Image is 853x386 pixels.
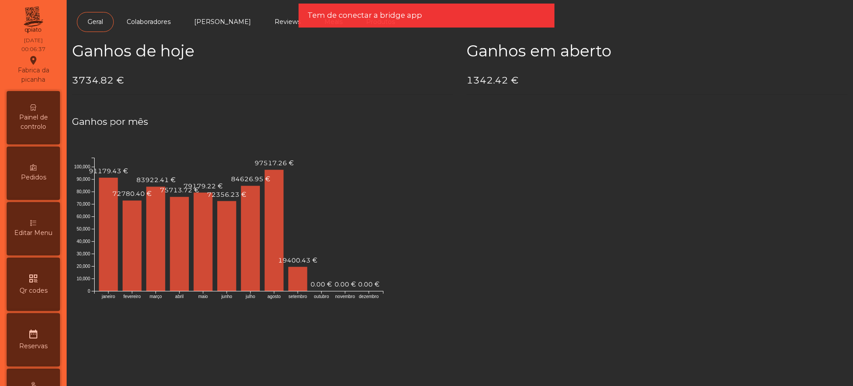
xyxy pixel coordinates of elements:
text: 0.00 € [358,280,379,288]
text: janeiro [101,294,115,299]
text: 0 [88,289,90,294]
text: julho [245,294,255,299]
text: 0.00 € [311,280,332,288]
h4: Ganhos por mês [72,115,848,128]
text: maio [198,294,208,299]
text: setembro [288,294,307,299]
text: 90,000 [76,177,90,182]
text: 79179.22 € [183,182,223,190]
text: 40,000 [76,239,90,244]
h4: 3734.82 € [72,74,453,87]
h2: Ganhos em aberto [466,42,848,60]
text: 80,000 [76,189,90,194]
text: 50,000 [76,227,90,231]
div: 00:06:37 [21,45,45,53]
text: novembro [335,294,355,299]
text: 72356.23 € [207,191,246,199]
a: Geral [77,12,114,32]
text: abril [175,294,183,299]
text: dezembro [359,294,379,299]
a: Reviews [264,12,311,32]
span: Editar Menu [14,228,52,238]
a: [PERSON_NAME] [183,12,262,32]
span: Qr codes [20,286,48,295]
text: 72780.40 € [112,190,151,198]
text: 30,000 [76,251,90,256]
span: Reservas [19,342,48,351]
text: 91179.43 € [89,167,128,175]
text: 83922.41 € [136,176,175,184]
text: março [150,294,162,299]
h4: 1342.42 € [466,74,848,87]
div: Fabrica da picanha [7,55,60,84]
i: location_on [28,55,39,66]
span: Tem de conectar a bridge app [307,10,422,21]
text: 60,000 [76,214,90,219]
img: qpiato [22,4,44,36]
text: 100,000 [74,164,91,169]
text: 10,000 [76,276,90,281]
a: Colaboradores [116,12,181,32]
span: Painel de controlo [9,113,58,131]
text: 70,000 [76,202,90,207]
text: junho [221,294,232,299]
h2: Ganhos de hoje [72,42,453,60]
text: 19400.43 € [278,256,317,264]
text: 84626.95 € [231,175,270,183]
text: 0.00 € [335,280,356,288]
text: 97517.26 € [255,159,294,167]
i: date_range [28,329,39,339]
text: fevereiro [124,294,141,299]
span: Pedidos [21,173,46,182]
text: outubro [314,294,329,299]
div: [DATE] [24,36,43,44]
text: 20,000 [76,264,90,269]
text: agosto [267,294,281,299]
i: qr_code [28,273,39,284]
text: 75713.72 € [160,186,199,194]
